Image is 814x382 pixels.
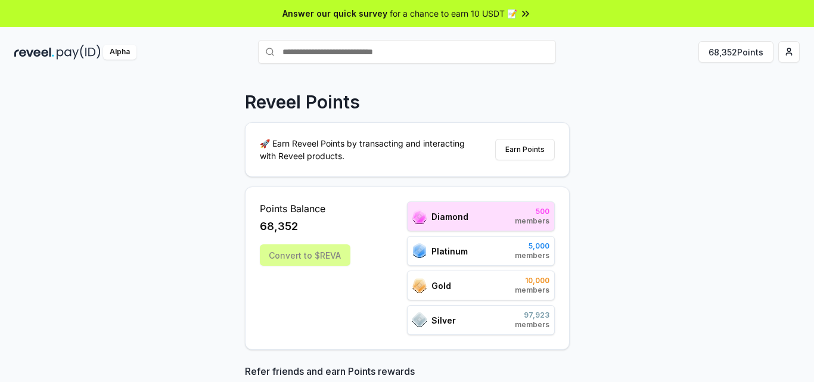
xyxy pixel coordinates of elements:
[412,312,427,328] img: ranks_icon
[260,218,298,235] span: 68,352
[431,279,451,292] span: Gold
[698,41,773,63] button: 68,352Points
[515,320,549,330] span: members
[260,137,474,162] p: 🚀 Earn Reveel Points by transacting and interacting with Reveel products.
[515,276,549,285] span: 10,000
[14,45,54,60] img: reveel_dark
[515,207,549,216] span: 500
[412,209,427,224] img: ranks_icon
[390,7,517,20] span: for a chance to earn 10 USDT 📝
[57,45,101,60] img: pay_id
[515,251,549,260] span: members
[431,245,468,257] span: Platinum
[245,91,360,113] p: Reveel Points
[495,139,555,160] button: Earn Points
[431,210,468,223] span: Diamond
[412,243,427,259] img: ranks_icon
[515,285,549,295] span: members
[431,314,456,327] span: Silver
[103,45,136,60] div: Alpha
[515,216,549,226] span: members
[412,278,427,293] img: ranks_icon
[282,7,387,20] span: Answer our quick survey
[260,201,350,216] span: Points Balance
[515,310,549,320] span: 97,923
[515,241,549,251] span: 5,000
